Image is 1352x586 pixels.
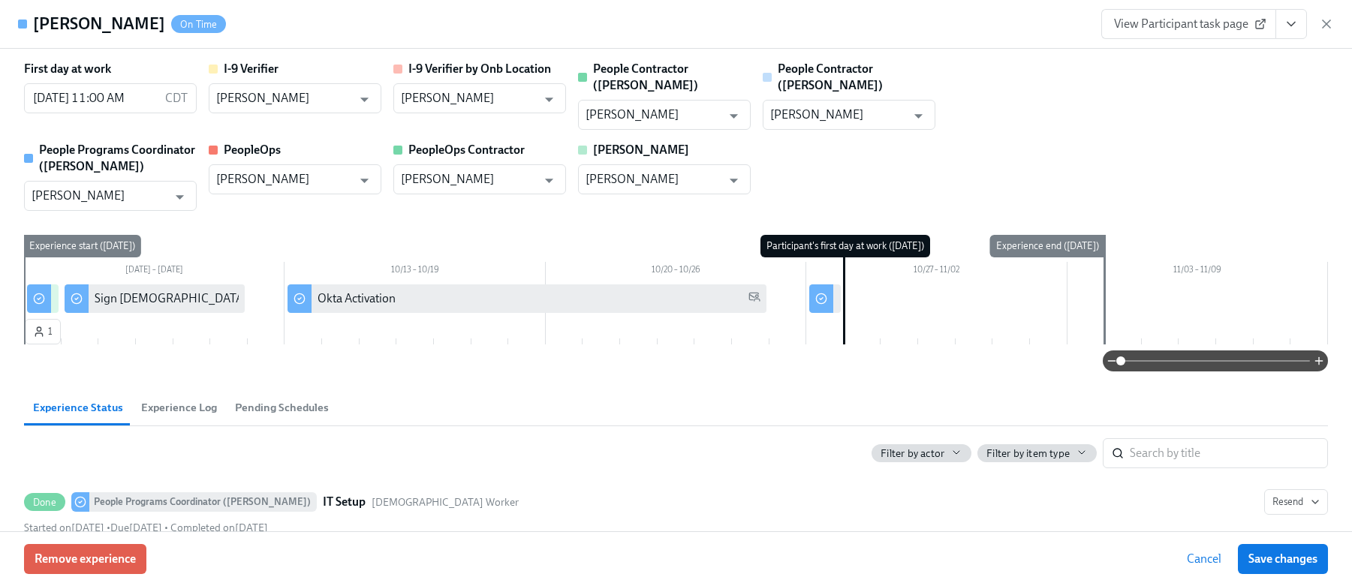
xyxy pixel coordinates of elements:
[285,262,545,281] div: 10/13 – 10/19
[1130,438,1328,468] input: Search by title
[1114,17,1263,32] span: View Participant task page
[95,290,353,307] div: Sign [DEMOGRAPHIC_DATA] Worker Agreements
[168,185,191,209] button: Open
[546,262,806,281] div: 10/20 – 10/26
[353,88,376,111] button: Open
[224,143,281,157] strong: PeopleOps
[110,521,162,534] span: Tuesday, October 7th 2025, 11:00 am
[24,61,111,77] label: First day at work
[23,235,141,257] div: Experience start ([DATE])
[1238,544,1328,574] button: Save changes
[235,399,329,416] span: Pending Schedules
[907,104,930,128] button: Open
[224,62,279,76] strong: I-9 Verifier
[1264,489,1328,515] button: DonePeople Programs Coordinator ([PERSON_NAME])IT Setup[DEMOGRAPHIC_DATA] WorkerStarted on[DATE] ...
[1187,551,1221,566] span: Cancel
[1067,262,1328,281] div: 11/03 – 11/09
[408,143,525,157] strong: PeopleOps Contractor
[872,444,971,462] button: Filter by actor
[318,290,396,307] div: Okta Activation
[1101,9,1276,39] a: View Participant task page
[171,19,226,30] span: On Time
[165,90,188,107] p: CDT
[24,262,285,281] div: [DATE] – [DATE]
[748,290,760,308] span: Personal Email
[408,62,551,76] strong: I-9 Verifier by Onb Location
[24,521,104,534] span: Monday, October 6th 2025, 11:01 am
[35,551,136,566] span: Remove experience
[977,444,1097,462] button: Filter by item type
[372,495,519,509] span: This task uses the "Contingent Worker" audience
[881,446,944,461] span: Filter by actor
[1176,544,1232,574] button: Cancel
[170,521,268,534] span: Monday, October 6th 2025, 11:06 am
[1275,9,1307,39] button: View task page
[24,497,65,508] span: Done
[1272,494,1320,509] span: Resend
[593,62,698,92] strong: People Contractor ([PERSON_NAME])
[1248,551,1317,566] span: Save changes
[24,544,146,574] button: Remove experience
[89,492,317,512] div: People Programs Coordinator ([PERSON_NAME])
[722,104,745,128] button: Open
[141,399,217,416] span: Experience Log
[986,446,1070,461] span: Filter by item type
[990,235,1105,257] div: Experience end ([DATE])
[353,169,376,192] button: Open
[778,62,883,92] strong: People Contractor ([PERSON_NAME])
[33,13,165,35] h4: [PERSON_NAME]
[39,143,195,173] strong: People Programs Coordinator ([PERSON_NAME])
[24,521,268,535] div: • •
[806,262,1067,281] div: 10/27 – 11/02
[537,169,561,192] button: Open
[593,143,689,157] strong: [PERSON_NAME]
[537,88,561,111] button: Open
[33,399,123,416] span: Experience Status
[722,169,745,192] button: Open
[323,493,366,511] strong: IT Setup
[760,235,930,257] div: Participant's first day at work ([DATE])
